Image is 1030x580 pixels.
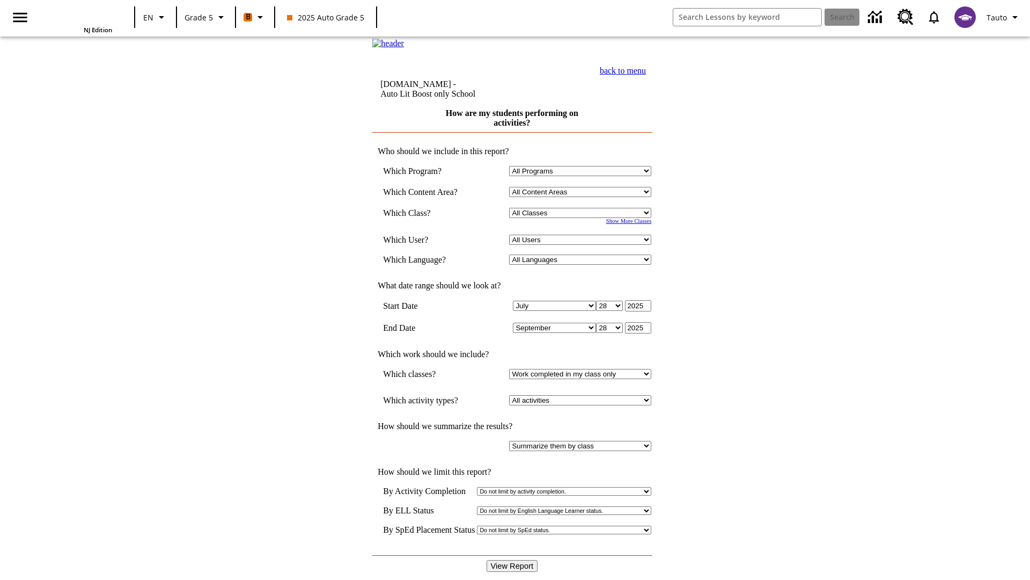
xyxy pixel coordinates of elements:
[143,12,153,23] span: EN
[891,3,920,32] a: Resource Center, Will open in new tab
[185,12,213,23] span: Grade 5
[380,79,544,99] td: [DOMAIN_NAME] -
[138,8,173,27] button: Language: EN, Select a language
[862,3,891,32] a: Data Center
[383,166,473,176] td: Which Program?
[287,12,364,23] span: 2025 Auto Grade 5
[372,422,651,431] td: How should we summarize the results?
[383,208,473,218] td: Which Class?
[987,12,1007,23] span: Tauto
[383,187,458,197] nobr: Which Content Area?
[380,89,475,98] nobr: Auto Lit Boost only School
[673,9,821,26] input: search field
[948,3,982,31] button: Select a new avatar
[600,66,646,75] a: back to menu
[4,2,36,33] button: Open side menu
[383,300,473,311] td: Start Date
[180,8,232,27] button: Grade: Grade 5, Select a grade
[383,487,475,496] td: By Activity Completion
[372,147,651,156] td: Who should we include in this report?
[372,350,651,359] td: Which work should we include?
[954,6,976,28] img: avatar image
[84,26,112,34] span: NJ Edition
[383,235,473,245] td: Which User?
[446,108,578,127] a: How are my students performing on activities?
[487,560,538,572] input: View Report
[383,255,473,265] td: Which Language?
[383,369,473,379] td: Which classes?
[982,8,1026,27] button: Profile/Settings
[920,3,948,31] a: Notifications
[42,3,112,34] div: Home
[383,395,473,405] td: Which activity types?
[372,39,404,48] img: header
[383,525,475,535] td: By SpEd Placement Status
[372,467,651,477] td: How should we limit this report?
[246,10,251,24] span: B
[372,281,651,291] td: What date range should we look at?
[383,322,473,334] td: End Date
[239,8,271,27] button: Boost Class color is orange. Change class color
[383,506,475,516] td: By ELL Status
[606,218,652,224] a: Show More Classes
